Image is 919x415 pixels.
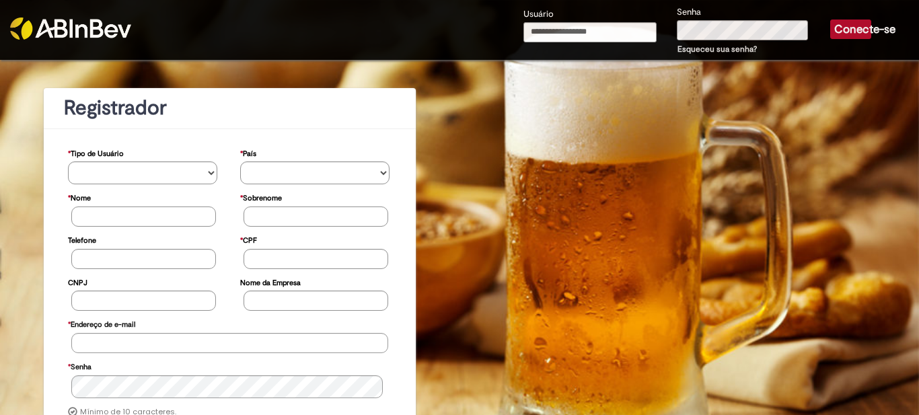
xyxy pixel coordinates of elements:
[10,17,131,40] img: ABInbev-white.png
[68,278,87,288] font: CNPJ
[71,362,91,372] font: Senha
[71,149,124,159] font: Tipo de Usuário
[240,278,301,288] font: Nome da Empresa
[243,235,257,246] font: CPF
[243,193,282,203] font: Sobrenome
[68,235,96,246] font: Telefone
[677,44,757,54] a: Esqueceu sua senha?
[71,193,91,203] font: Nome
[243,149,256,159] font: País
[523,8,554,20] font: Usuário
[71,319,135,330] font: Endereço de e-mail
[834,22,895,36] font: Conecte-se
[64,95,167,121] font: Registrador
[677,6,701,17] font: Senha
[830,20,871,39] button: Conecte-se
